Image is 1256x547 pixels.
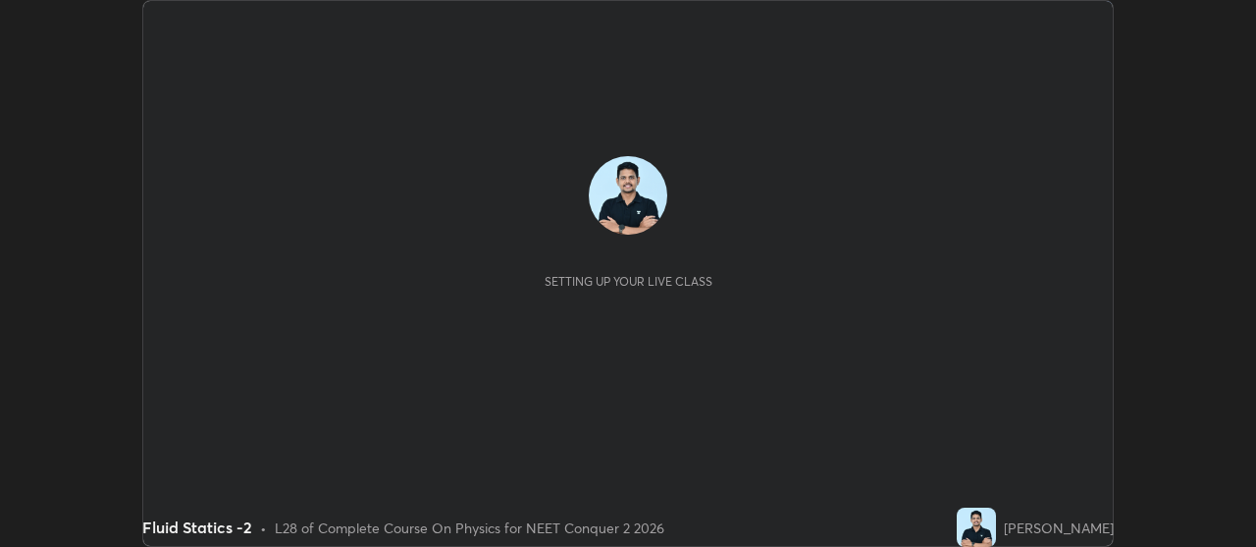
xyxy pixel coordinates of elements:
[260,518,267,538] div: •
[275,518,664,538] div: L28 of Complete Course On Physics for NEET Conquer 2 2026
[1004,518,1114,538] div: [PERSON_NAME]
[545,274,712,289] div: Setting up your live class
[142,516,252,539] div: Fluid Statics -2
[589,156,667,235] img: a8c2744b4dbf429fb825013d7c421360.jpg
[957,508,996,547] img: a8c2744b4dbf429fb825013d7c421360.jpg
